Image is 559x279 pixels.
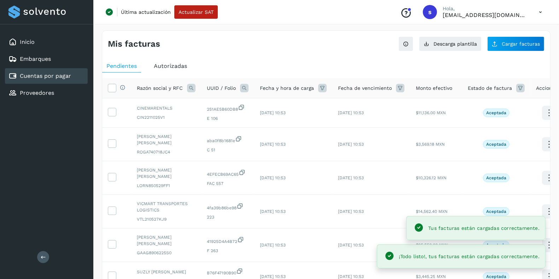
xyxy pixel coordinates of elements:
span: Acciones [536,85,558,92]
span: ROGA740718JC4 [137,149,196,155]
span: $10,326.12 MXN [416,175,447,180]
span: [DATE] 10:53 [260,243,286,248]
span: $3,445.25 MXN [416,274,446,279]
span: $3,569.18 MXN [416,142,445,147]
p: solvento@segmail.co [443,12,528,18]
p: Hola, [443,6,528,12]
span: Estado de factura [468,85,512,92]
span: [DATE] 10:53 [260,175,286,180]
p: Aceptada [486,110,506,115]
h4: Mis facturas [108,39,160,49]
span: $25,550.60 MXN [416,243,448,248]
span: [DATE] 10:53 [338,274,364,279]
span: [DATE] 10:53 [338,110,364,115]
span: E 106 [207,115,249,122]
span: Descarga plantilla [433,41,477,46]
span: VICMART TRANSPORTES LOGISTICS [137,200,196,213]
span: [DATE] 10:53 [260,209,286,214]
span: Cargar facturas [502,41,540,46]
span: [DATE] 10:53 [338,209,364,214]
span: Actualizar SAT [179,10,214,14]
span: [PERSON_NAME] [PERSON_NAME] [137,234,196,247]
span: LORN850529FF1 [137,182,196,189]
span: [DATE] 10:53 [260,142,286,147]
span: [PERSON_NAME] [PERSON_NAME] [137,167,196,180]
p: Aceptada [486,243,506,248]
span: [DATE] 10:53 [260,110,286,115]
span: [DATE] 10:53 [338,142,364,147]
span: Fecha y hora de carga [260,85,314,92]
span: Razón social y RFC [137,85,183,92]
p: Aceptada [486,209,506,214]
span: aba0f8b1681e [207,135,249,144]
span: FAC 557 [207,180,249,187]
span: 41925D4A4B72 [207,236,249,245]
span: [DATE] 10:53 [338,175,364,180]
a: Proveedores [20,89,54,96]
a: Embarques [20,56,51,62]
span: SUZLY [PERSON_NAME] [137,269,196,275]
span: CINEMARENTALS [137,105,196,111]
div: Cuentas por pagar [5,68,88,84]
span: UUID / Folio [207,85,236,92]
span: CIN2211025V1 [137,114,196,121]
span: Monto efectivo [416,85,452,92]
div: Inicio [5,34,88,50]
span: F 263 [207,248,249,254]
p: Aceptada [486,274,506,279]
p: Aceptada [486,142,506,147]
p: Aceptada [486,175,506,180]
span: $11,136.00 MXN [416,110,446,115]
span: ¡Todo listo!, tus facturas están cargadas correctamente. [399,254,540,259]
span: 4EFECB69AC65 [207,169,249,178]
div: Embarques [5,51,88,67]
button: Cargar facturas [487,36,545,51]
span: [PERSON_NAME] [PERSON_NAME] [137,133,196,146]
span: 4fa39b86be98 [207,203,249,211]
p: Última actualización [121,9,171,15]
span: 251AE5B60DB8 [207,104,249,112]
span: B76F47190B90 [207,268,249,276]
span: $14,562.40 MXN [416,209,448,214]
span: C 51 [207,147,249,153]
a: Cuentas por pagar [20,72,71,79]
button: Actualizar SAT [174,5,218,19]
span: Pendientes [106,63,137,69]
span: Tus facturas están cargadas correctamente. [428,225,540,231]
span: [DATE] 10:53 [260,274,286,279]
button: Descarga plantilla [419,36,482,51]
a: Inicio [20,39,35,45]
div: Proveedores [5,85,88,101]
span: Fecha de vencimiento [338,85,392,92]
span: VTL210527KJ9 [137,216,196,222]
span: GAAG8906225S0 [137,250,196,256]
span: Autorizadas [154,63,187,69]
span: 223 [207,214,249,220]
span: [DATE] 10:53 [338,243,364,248]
